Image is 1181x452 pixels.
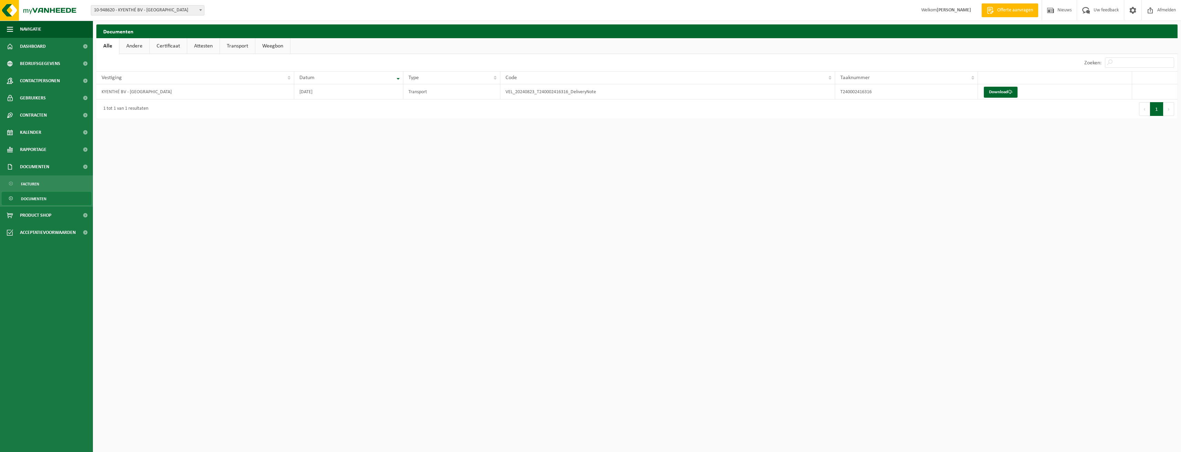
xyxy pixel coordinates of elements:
span: Documenten [20,158,49,175]
td: [DATE] [294,84,403,99]
span: Offerte aanvragen [996,7,1035,14]
a: Weegbon [255,38,290,54]
span: Vestiging [102,75,122,80]
td: Transport [403,84,500,99]
a: Attesten [187,38,220,54]
a: Offerte aanvragen [981,3,1038,17]
span: Product Shop [20,207,51,224]
span: Documenten [21,192,46,205]
span: Gebruikers [20,89,46,107]
a: Download [984,87,1018,98]
span: Contactpersonen [20,72,60,89]
span: 10-948620 - KYENTHÉ BV - BAASRODE [91,5,204,15]
span: Code [506,75,517,80]
a: Transport [220,38,255,54]
span: Datum [299,75,315,80]
span: 10-948620 - KYENTHÉ BV - BAASRODE [91,6,204,15]
span: Bedrijfsgegevens [20,55,60,72]
a: Certificaat [150,38,187,54]
td: VEL_20240823_T240002416316_DeliveryNote [500,84,835,99]
span: Facturen [21,177,39,191]
td: T240002416316 [835,84,978,99]
strong: [PERSON_NAME] [937,8,971,13]
button: 1 [1150,102,1163,116]
span: Dashboard [20,38,46,55]
button: Previous [1139,102,1150,116]
span: Kalender [20,124,41,141]
td: KYENTHÉ BV - [GEOGRAPHIC_DATA] [96,84,294,99]
span: Taaknummer [840,75,870,80]
span: Type [408,75,419,80]
span: Contracten [20,107,47,124]
span: Rapportage [20,141,46,158]
a: Facturen [2,177,91,190]
a: Andere [119,38,149,54]
label: Zoeken: [1084,60,1102,66]
a: Documenten [2,192,91,205]
h2: Documenten [96,24,1178,38]
button: Next [1163,102,1174,116]
span: Navigatie [20,21,41,38]
div: 1 tot 1 van 1 resultaten [100,103,148,115]
a: Alle [96,38,119,54]
span: Acceptatievoorwaarden [20,224,76,241]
